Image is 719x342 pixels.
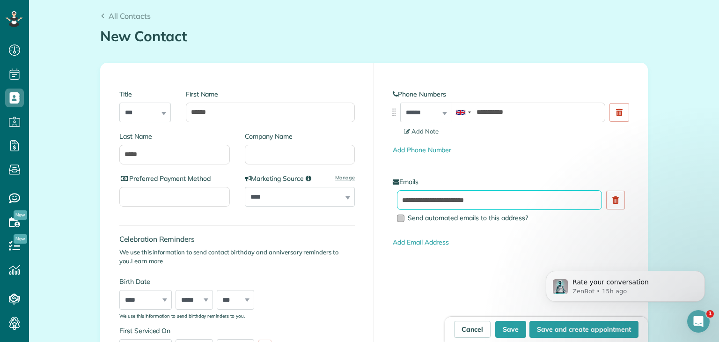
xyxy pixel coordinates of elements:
[119,174,230,183] label: Preferred Payment Method
[245,132,355,141] label: Company Name
[100,29,648,44] h1: New Contact
[389,107,399,117] img: drag_indicator-119b368615184ecde3eda3c64c821f6cf29d3e2b97b89ee44bc31753036683e5.png
[529,321,638,338] button: Save and create appointment
[119,277,276,286] label: Birth Date
[393,89,629,99] label: Phone Numbers
[119,89,171,99] label: Title
[454,321,491,338] a: Cancel
[335,174,355,181] a: Manage
[687,310,710,333] iframe: Intercom live chat
[186,89,355,99] label: First Name
[131,257,163,265] a: Learn more
[119,132,230,141] label: Last Name
[14,234,27,244] span: New
[495,321,526,338] button: Save
[119,248,355,266] p: We use this information to send contact birthday and anniversary reminders to you.
[393,238,449,246] a: Add Email Address
[109,11,151,21] span: All Contacts
[100,10,151,22] a: All Contacts
[408,214,528,222] span: Send automated emails to this address?
[245,174,355,183] label: Marketing Source
[452,103,474,122] div: United Kingdom: +44
[706,310,714,318] span: 1
[532,251,719,317] iframe: Intercom notifications message
[14,210,27,220] span: New
[393,146,451,154] a: Add Phone Number
[119,313,245,319] sub: We use this information to send birthday reminders to you.
[119,235,355,243] h4: Celebration Reminders
[119,326,276,335] label: First Serviced On
[393,177,629,186] label: Emails
[404,127,439,135] span: Add Note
